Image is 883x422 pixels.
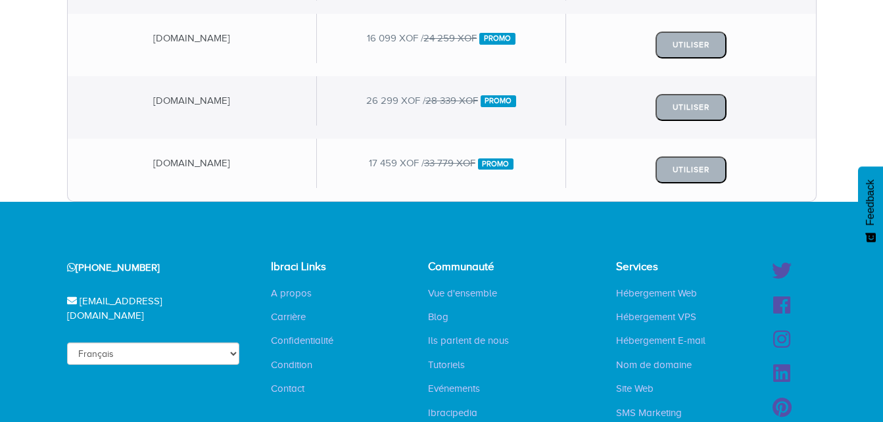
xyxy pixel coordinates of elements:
[478,158,514,170] span: Promo
[656,94,727,121] button: Utiliser
[271,261,356,273] h4: Ibraci Links
[606,406,692,419] a: SMS Marketing
[656,32,727,59] button: Utiliser
[865,179,876,225] span: Feedback
[418,382,490,395] a: Evénements
[317,14,566,63] div: 16 099 XOF /
[479,33,515,45] span: Promo
[317,76,566,126] div: 26 299 XOF /
[51,251,240,285] div: [PHONE_NUMBER]
[68,76,317,126] div: [DOMAIN_NAME]
[418,310,458,323] a: Blog
[418,406,487,419] a: Ibracipedia
[428,261,519,273] h4: Communauté
[606,382,663,395] a: Site Web
[423,33,477,43] del: 24 259 XOF
[261,358,322,371] a: Condition
[68,14,317,63] div: [DOMAIN_NAME]
[317,139,566,188] div: 17 459 XOF /
[68,139,317,188] div: [DOMAIN_NAME]
[261,310,316,323] a: Carrière
[418,287,507,300] a: Vue d'ensemble
[606,334,715,347] a: Hébergement E-mail
[616,261,715,273] h4: Services
[656,156,727,183] button: Utiliser
[261,334,343,347] a: Confidentialité
[261,382,314,395] a: Contact
[425,95,478,106] del: 28 339 XOF
[261,287,322,300] a: A propos
[424,158,475,168] del: 33 779 XOF
[606,287,707,300] a: Hébergement Web
[418,358,475,371] a: Tutoriels
[418,334,519,347] a: Ils parlent de nous
[858,166,883,256] button: Feedback - Afficher l’enquête
[481,95,517,107] span: Promo
[606,310,706,323] a: Hébergement VPS
[51,285,240,333] div: [EMAIL_ADDRESS][DOMAIN_NAME]
[606,358,702,371] a: Nom de domaine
